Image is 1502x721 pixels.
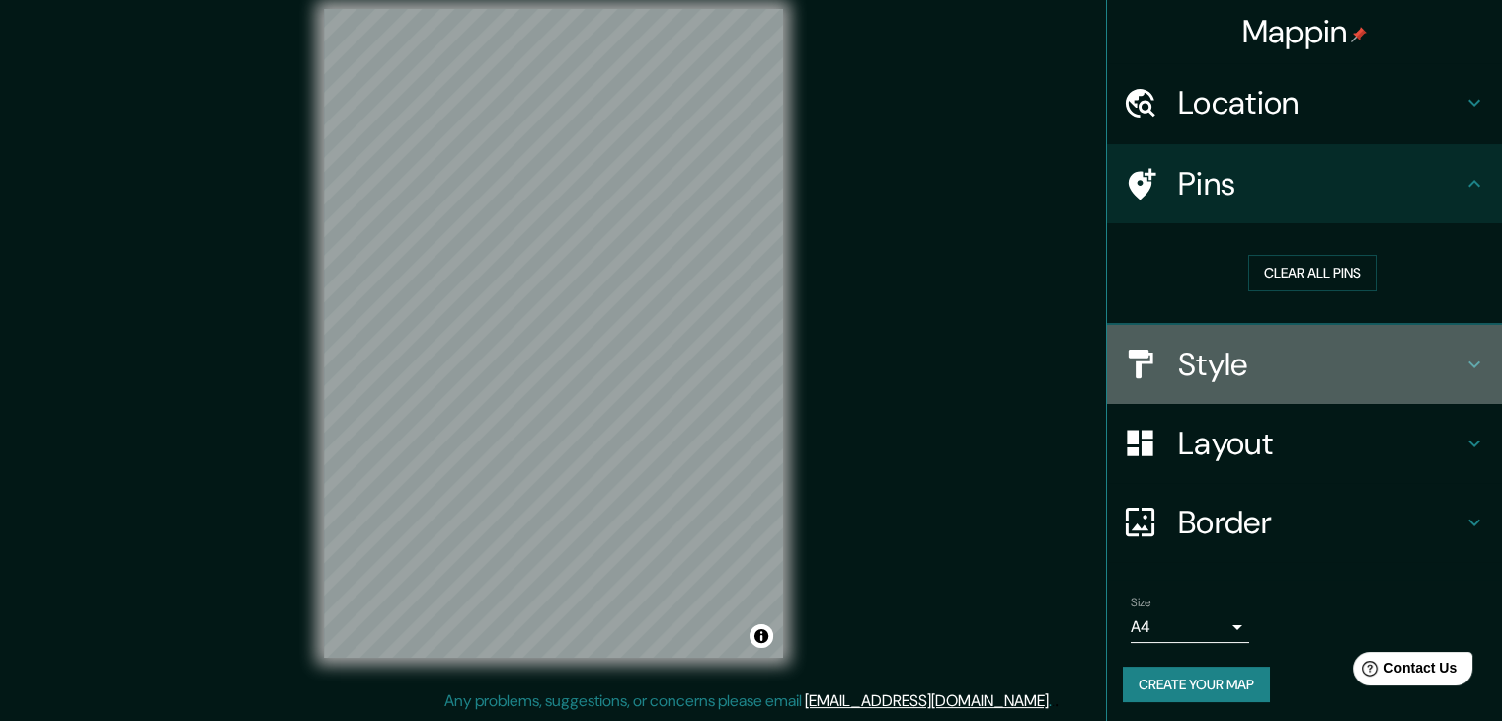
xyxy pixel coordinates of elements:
h4: Mappin [1242,12,1368,51]
button: Clear all pins [1248,255,1377,291]
label: Size [1131,594,1151,610]
h4: Style [1178,345,1462,384]
p: Any problems, suggestions, or concerns please email . [444,689,1052,713]
a: [EMAIL_ADDRESS][DOMAIN_NAME] [805,690,1049,711]
canvas: Map [324,9,783,658]
div: . [1055,689,1059,713]
div: Location [1107,63,1502,142]
h4: Location [1178,83,1462,122]
div: A4 [1131,611,1249,643]
h4: Border [1178,503,1462,542]
iframe: Help widget launcher [1326,644,1480,699]
h4: Pins [1178,164,1462,203]
h4: Layout [1178,424,1462,463]
img: pin-icon.png [1351,27,1367,42]
div: Style [1107,325,1502,404]
button: Create your map [1123,667,1270,703]
button: Toggle attribution [750,624,773,648]
div: Layout [1107,404,1502,483]
div: . [1052,689,1055,713]
div: Pins [1107,144,1502,223]
div: Border [1107,483,1502,562]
